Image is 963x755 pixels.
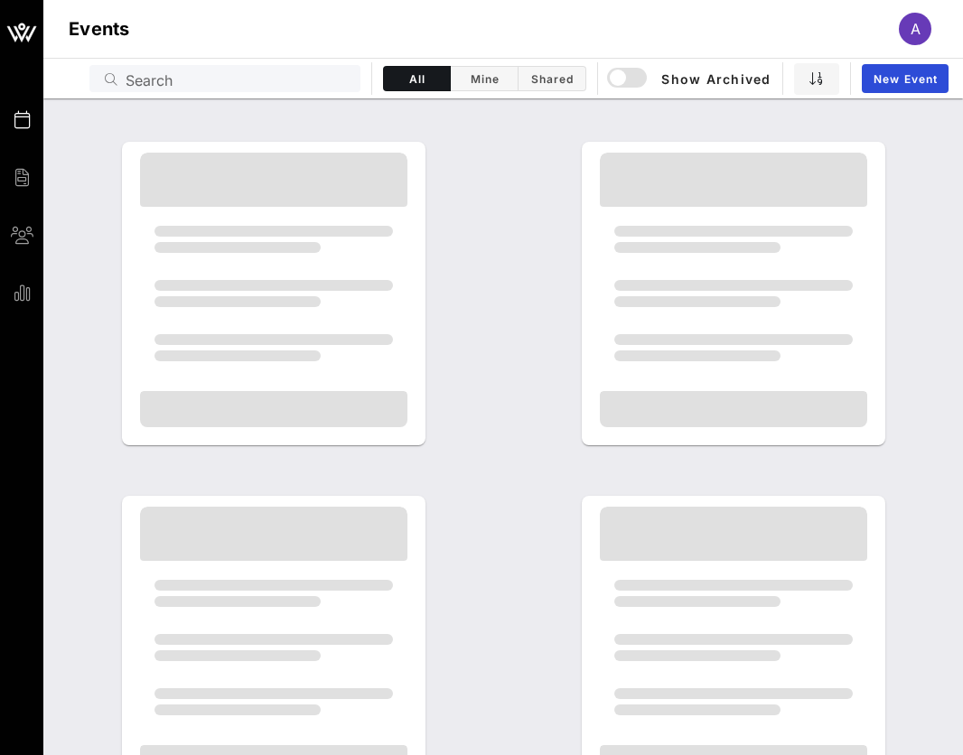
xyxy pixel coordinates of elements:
button: All [383,66,451,91]
button: Show Archived [609,62,771,95]
button: Mine [451,66,519,91]
span: New Event [873,72,938,86]
div: A [899,13,931,45]
span: Show Archived [610,68,771,89]
a: New Event [862,64,949,93]
h1: Events [69,14,130,43]
span: A [911,20,921,38]
span: Mine [462,72,507,86]
span: All [395,72,439,86]
button: Shared [519,66,586,91]
span: Shared [529,72,575,86]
